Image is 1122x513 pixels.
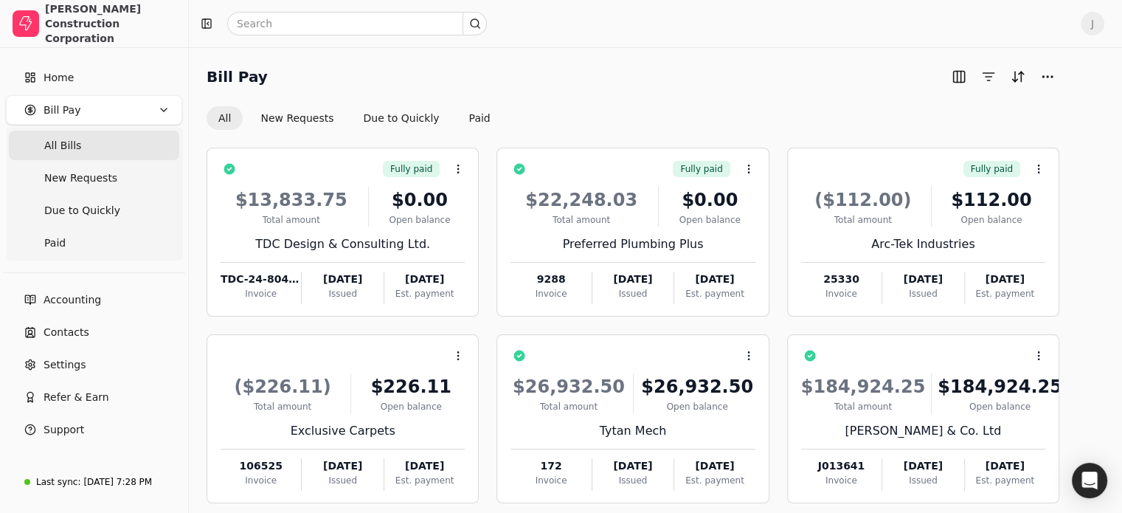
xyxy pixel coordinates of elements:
[44,70,74,86] span: Home
[665,187,755,213] div: $0.00
[938,400,1062,413] div: Open balance
[44,235,66,251] span: Paid
[510,213,652,227] div: Total amount
[801,400,926,413] div: Total amount
[221,213,362,227] div: Total amount
[510,458,591,474] div: 172
[457,106,502,130] button: Paid
[221,422,465,440] div: Exclusive Carpets
[83,475,152,489] div: [DATE] 7:28 PM
[965,287,1045,300] div: Est. payment
[801,458,882,474] div: J013641
[221,287,301,300] div: Invoice
[221,458,301,474] div: 106525
[801,187,925,213] div: ($112.00)
[510,272,591,287] div: 9288
[357,400,465,413] div: Open balance
[971,162,1013,176] span: Fully paid
[44,171,117,186] span: New Requests
[352,106,451,130] button: Due to Quickly
[44,390,109,405] span: Refer & Earn
[640,373,755,400] div: $26,932.50
[592,287,673,300] div: Issued
[1072,463,1107,498] div: Open Intercom Messenger
[384,287,465,300] div: Est. payment
[221,272,301,287] div: TDC-24-804W-01
[221,187,362,213] div: $13,833.75
[44,357,86,373] span: Settings
[9,228,179,258] a: Paid
[375,213,465,227] div: Open balance
[801,272,882,287] div: 25330
[249,106,345,130] button: New Requests
[44,325,89,340] span: Contacts
[674,474,755,487] div: Est. payment
[801,213,925,227] div: Total amount
[44,103,80,118] span: Bill Pay
[221,400,344,413] div: Total amount
[207,65,268,89] h2: Bill Pay
[1081,12,1104,35] button: J
[510,422,755,440] div: Tytan Mech
[221,235,465,253] div: TDC Design & Consulting Ltd.
[592,272,673,287] div: [DATE]
[938,373,1062,400] div: $184,924.25
[6,285,182,314] a: Accounting
[801,422,1045,440] div: [PERSON_NAME] & Co. Ltd
[592,474,673,487] div: Issued
[882,458,963,474] div: [DATE]
[6,382,182,412] button: Refer & Earn
[6,95,182,125] button: Bill Pay
[510,400,626,413] div: Total amount
[882,287,963,300] div: Issued
[965,272,1045,287] div: [DATE]
[207,106,243,130] button: All
[801,474,882,487] div: Invoice
[882,272,963,287] div: [DATE]
[510,235,755,253] div: Preferred Plumbing Plus
[6,317,182,347] a: Contacts
[965,458,1045,474] div: [DATE]
[302,272,383,287] div: [DATE]
[302,458,383,474] div: [DATE]
[45,1,176,46] div: [PERSON_NAME] Construction Corporation
[384,474,465,487] div: Est. payment
[302,474,383,487] div: Issued
[384,458,465,474] div: [DATE]
[592,458,673,474] div: [DATE]
[9,131,179,160] a: All Bills
[302,287,383,300] div: Issued
[510,187,652,213] div: $22,248.03
[938,187,1045,213] div: $112.00
[1006,65,1030,89] button: Sort
[510,287,591,300] div: Invoice
[44,422,84,438] span: Support
[36,475,80,489] div: Last sync:
[221,474,301,487] div: Invoice
[674,458,755,474] div: [DATE]
[674,272,755,287] div: [DATE]
[6,469,182,495] a: Last sync:[DATE] 7:28 PM
[207,106,502,130] div: Invoice filter options
[9,163,179,193] a: New Requests
[882,474,963,487] div: Issued
[221,373,344,400] div: ($226.11)
[801,235,1045,253] div: Arc-Tek Industries
[510,373,626,400] div: $26,932.50
[44,292,101,308] span: Accounting
[680,162,722,176] span: Fully paid
[390,162,432,176] span: Fully paid
[665,213,755,227] div: Open balance
[640,400,755,413] div: Open balance
[44,138,81,154] span: All Bills
[801,287,882,300] div: Invoice
[6,63,182,92] a: Home
[6,415,182,444] button: Support
[6,350,182,379] a: Settings
[801,373,926,400] div: $184,924.25
[44,203,120,218] span: Due to Quickly
[357,373,465,400] div: $226.11
[227,12,487,35] input: Search
[938,213,1045,227] div: Open balance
